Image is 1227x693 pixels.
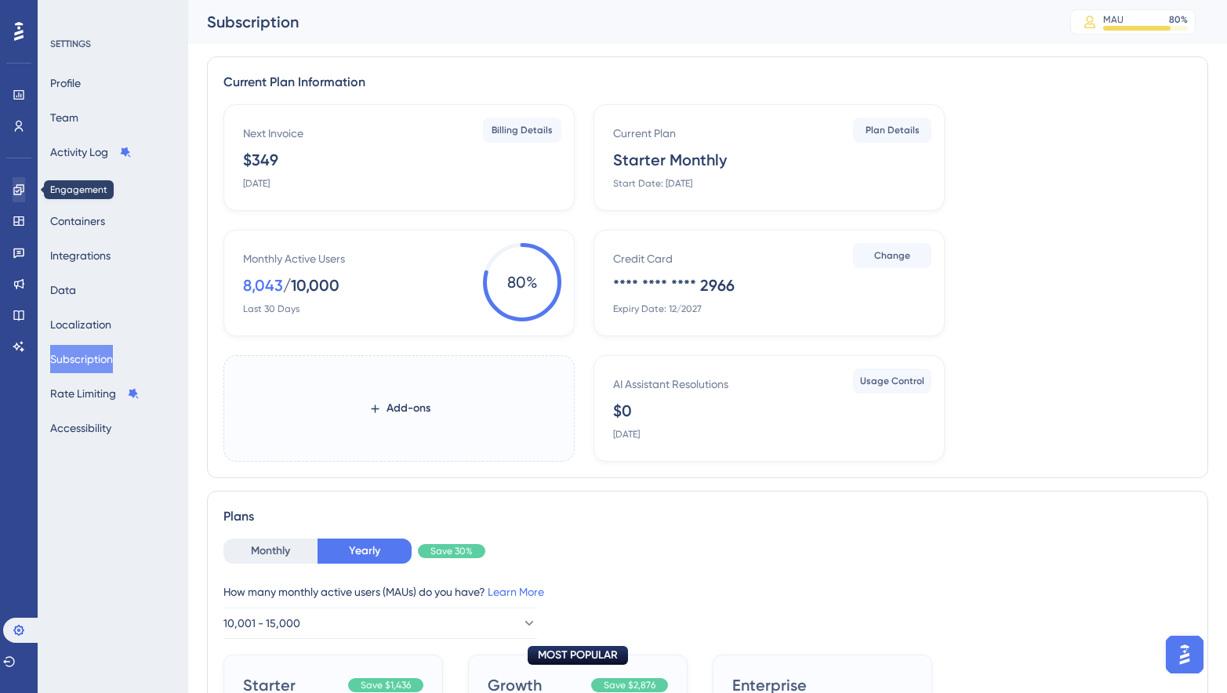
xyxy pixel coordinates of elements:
iframe: UserGuiding AI Assistant Launcher [1161,631,1208,678]
button: Activity Log [50,138,132,166]
div: Start Date: [DATE] [613,177,692,190]
div: MAU [1103,13,1124,26]
div: Last 30 Days [243,303,299,315]
button: Team [50,103,78,132]
button: Accessibility [50,414,111,442]
button: Containers [50,207,105,235]
button: Subscription [50,345,113,373]
button: Data [50,276,76,304]
div: Starter Monthly [613,149,727,171]
span: Save $1,436 [361,679,411,691]
div: Plans [223,507,1192,526]
button: Rate Limiting [50,379,140,408]
button: Billing Details [483,118,561,143]
div: Credit Card [613,249,673,268]
div: SETTINGS [50,38,177,50]
div: MOST POPULAR [528,646,628,665]
button: Profile [50,69,81,97]
div: Current Plan [613,124,676,143]
span: Save 30% [430,545,473,557]
button: Installation [50,172,105,201]
button: Yearly [318,539,412,564]
button: Monthly [223,539,318,564]
span: Add-ons [387,399,430,418]
div: How many monthly active users (MAUs) do you have? [223,582,1192,601]
div: Expiry Date: 12/2027 [613,303,702,315]
div: Next Invoice [243,124,303,143]
div: 80 % [1169,13,1188,26]
button: Localization [50,310,111,339]
div: $349 [243,149,278,171]
button: Integrations [50,241,111,270]
div: Monthly Active Users [243,249,345,268]
div: [DATE] [613,428,640,441]
span: Billing Details [492,124,553,136]
div: 8,043 [243,274,283,296]
div: / 10,000 [283,274,339,296]
button: Usage Control [853,368,931,394]
span: Plan Details [866,124,920,136]
span: Usage Control [860,375,924,387]
div: Current Plan Information [223,73,1192,92]
button: 10,001 - 15,000 [223,608,537,639]
span: Change [874,249,910,262]
div: AI Assistant Resolutions [613,375,728,394]
span: 10,001 - 15,000 [223,614,300,633]
button: Change [853,243,931,268]
button: Add-ons [343,394,456,423]
a: Learn More [488,586,544,598]
button: Plan Details [853,118,931,143]
span: Save $2,876 [604,679,655,691]
div: [DATE] [243,177,270,190]
span: 80 % [483,243,561,321]
div: $0 [613,400,632,422]
div: Subscription [207,11,1031,33]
